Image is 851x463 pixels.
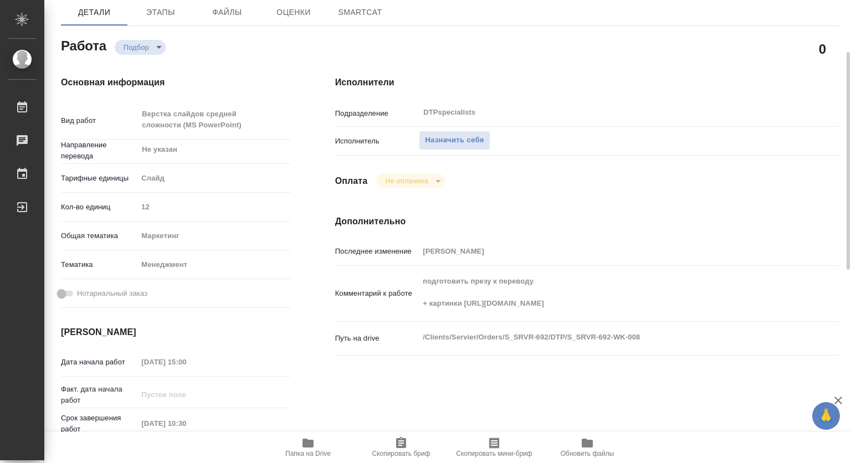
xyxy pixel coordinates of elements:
[419,272,797,313] textarea: подготовить презу к переводу + картинки [URL][DOMAIN_NAME]
[61,140,137,162] p: Направление перевода
[376,173,444,188] div: Подбор
[61,230,137,241] p: Общая тематика
[68,6,121,19] span: Детали
[61,35,106,55] h2: Работа
[382,176,431,186] button: Не оплачена
[77,288,147,299] span: Нотариальный заказ
[335,76,839,89] h4: Исполнители
[812,402,840,430] button: 🙏
[561,450,614,457] span: Обновить файлы
[61,357,137,368] p: Дата начала работ
[335,246,419,257] p: Последнее изменение
[134,6,187,19] span: Этапы
[819,39,826,58] h2: 0
[335,174,368,188] h4: Оплата
[137,169,290,188] div: Слайд
[817,404,835,428] span: 🙏
[137,199,290,215] input: Пустое поле
[419,243,797,259] input: Пустое поле
[419,328,797,347] textarea: /Clients/Servier/Orders/S_SRVR-692/DTP/S_SRVR-692-WK-008
[335,288,419,299] p: Комментарий к работе
[334,6,387,19] span: SmartCat
[285,450,331,457] span: Папка на Drive
[137,387,234,403] input: Пустое поле
[456,450,532,457] span: Скопировать мини-бриф
[137,227,290,245] div: Маркетинг
[335,136,419,147] p: Исполнитель
[61,413,137,435] p: Срок завершения работ
[201,6,254,19] span: Файлы
[335,215,839,228] h4: Дополнительно
[267,6,320,19] span: Оценки
[120,43,152,52] button: Подбор
[335,108,419,119] p: Подразделение
[61,76,291,89] h4: Основная информация
[425,134,484,147] span: Назначить себя
[372,450,430,457] span: Скопировать бриф
[355,432,448,463] button: Скопировать бриф
[335,333,419,344] p: Путь на drive
[419,131,490,150] button: Назначить себя
[61,173,137,184] p: Тарифные единицы
[137,354,234,370] input: Пустое поле
[61,259,137,270] p: Тематика
[61,326,291,339] h4: [PERSON_NAME]
[262,432,355,463] button: Папка на Drive
[61,115,137,126] p: Вид работ
[115,40,166,55] div: Подбор
[137,255,290,274] div: Менеджмент
[137,415,234,431] input: Пустое поле
[61,384,137,406] p: Факт. дата начала работ
[61,202,137,213] p: Кол-во единиц
[448,432,541,463] button: Скопировать мини-бриф
[541,432,634,463] button: Обновить файлы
